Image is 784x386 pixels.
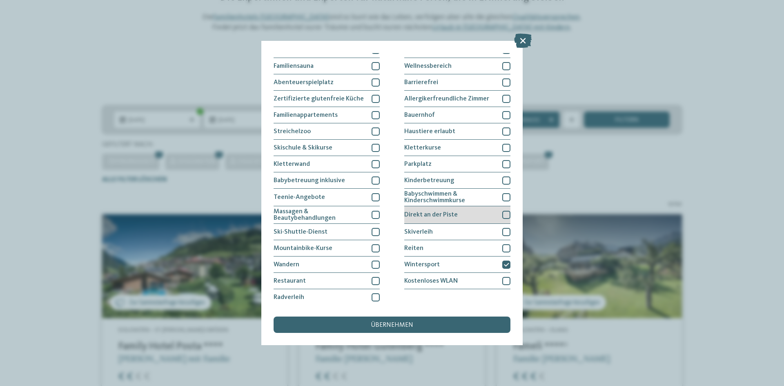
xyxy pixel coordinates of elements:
span: Reiten [404,245,423,252]
span: Ski-Shuttle-Dienst [274,229,327,235]
span: Mountainbike-Kurse [274,245,332,252]
span: Teenie-Angebote [274,194,325,201]
span: Babyschwimmen & Kinderschwimmkurse [404,191,496,204]
span: Babybetreuung inklusive [274,177,345,184]
span: Direkt an der Piste [404,212,458,218]
span: Haustiere erlaubt [404,128,455,135]
span: Allergikerfreundliche Zimmer [404,96,489,102]
span: Abenteuerspielplatz [274,79,334,86]
span: Skischule & Skikurse [274,145,332,151]
span: Restaurant [274,278,306,284]
span: Parkplatz [404,161,432,167]
span: Wellnessbereich [404,63,452,69]
span: Massagen & Beautybehandlungen [274,208,365,221]
span: Kletterkurse [404,145,441,151]
span: Kostenloses WLAN [404,278,458,284]
span: Kletterwand [274,161,310,167]
span: Bauernhof [404,112,435,118]
span: Zertifizierte glutenfreie Küche [274,96,364,102]
span: Skiverleih [404,229,433,235]
span: Radverleih [274,294,304,301]
span: Familienappartements [274,112,338,118]
span: Barrierefrei [404,79,438,86]
span: Wandern [274,261,299,268]
span: Familiensauna [274,63,314,69]
span: übernehmen [371,322,413,328]
span: Kinderbetreuung [404,177,454,184]
span: Wintersport [404,261,440,268]
span: Streichelzoo [274,128,311,135]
